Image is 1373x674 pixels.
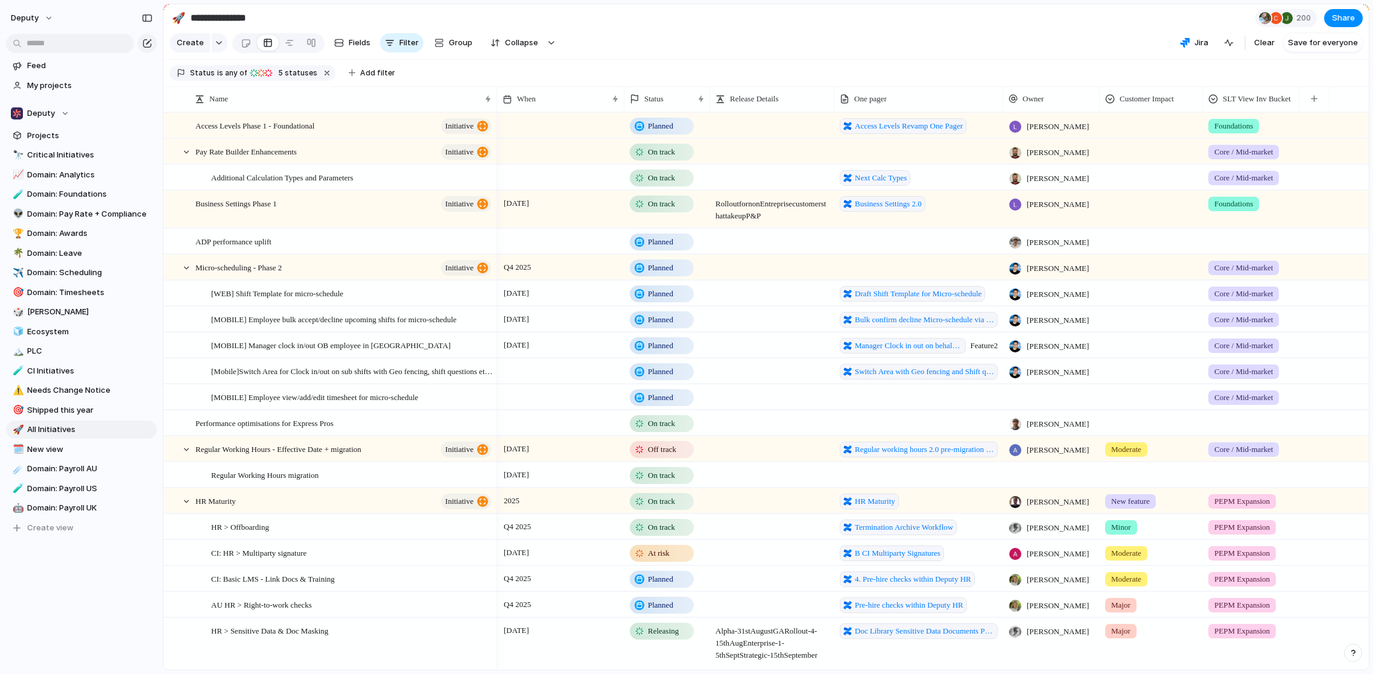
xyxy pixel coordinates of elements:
[1214,495,1270,507] span: PEPM Expansion
[648,547,670,559] span: At risk
[217,68,223,78] span: is
[441,144,491,160] button: initiative
[855,288,981,300] span: Draft Shift Template for Micro-schedule
[13,442,21,456] div: 🗓️
[6,440,157,459] a: 🗓️New view
[1214,314,1273,326] span: Core / Mid-market
[1027,600,1089,612] span: [PERSON_NAME]
[1111,521,1131,533] span: Minor
[11,149,23,161] button: 🔭
[360,68,395,78] span: Add filter
[501,597,534,612] span: Q4 2025
[1027,199,1089,211] span: [PERSON_NAME]
[6,401,157,419] a: 🎯Shipped this year
[11,12,39,24] span: deputy
[445,144,474,161] span: initiative
[27,365,153,377] span: CI Initiatives
[1027,444,1089,456] span: [PERSON_NAME]
[27,149,153,161] span: Critical Initiatives
[223,68,247,78] span: any of
[11,227,23,240] button: 🏆
[1027,314,1089,326] span: [PERSON_NAME]
[27,169,153,181] span: Domain: Analytics
[648,418,675,430] span: On track
[11,384,23,396] button: ⚠️
[441,196,491,212] button: initiative
[6,284,157,302] a: 🎯Domain: Timesheets
[501,260,534,275] span: Q4 2025
[854,93,887,105] span: One pager
[855,366,994,378] span: Switch Area with Geo fencing and Shift questions for Micro-scheduling clock in out?force_transiti...
[13,227,21,241] div: 🏆
[1214,547,1270,559] span: PEPM Expansion
[648,120,673,132] span: Planned
[648,146,675,158] span: On track
[501,286,532,300] span: [DATE]
[211,597,312,611] span: AU HR > Right-to-work checks
[195,118,314,132] span: Access Levels Phase 1 - Foundational
[6,264,157,282] a: ✈️Domain: Scheduling
[6,362,157,380] a: 🧪CI Initiatives
[27,522,74,534] span: Create view
[1332,12,1355,24] span: Share
[11,345,23,357] button: 🏔️
[13,384,21,398] div: ⚠️
[648,625,679,637] span: Releasing
[1214,625,1270,637] span: PEPM Expansion
[648,288,673,300] span: Planned
[6,323,157,341] div: 🧊Ecosystem
[855,198,922,210] span: Business Settings 2.0
[169,8,188,28] button: 🚀
[1027,496,1089,508] span: [PERSON_NAME]
[11,169,23,181] button: 📈
[6,480,157,498] a: 🧪Domain: Payroll US
[27,227,153,240] span: Domain: Awards
[1027,366,1089,378] span: [PERSON_NAME]
[855,495,895,507] span: HR Maturity
[27,502,153,514] span: Domain: Payroll UK
[501,545,532,560] span: [DATE]
[855,120,963,132] span: Access Levels Revamp One Pager
[6,57,157,75] a: Feed
[1027,288,1089,300] span: [PERSON_NAME]
[11,326,23,338] button: 🧊
[648,573,673,585] span: Planned
[329,33,375,52] button: Fields
[648,236,673,248] span: Planned
[855,314,994,326] span: Bulk confirm decline Micro-schedule via Mobile
[648,314,673,326] span: Planned
[6,244,157,262] div: 🌴Domain: Leave
[1214,172,1273,184] span: Core / Mid-market
[195,144,297,158] span: Pay Rate Builder Enhancements
[11,424,23,436] button: 🚀
[11,306,23,318] button: 🎲
[13,305,21,319] div: 🎲
[648,444,676,456] span: Off track
[855,172,907,184] span: Next Calc Types
[6,342,157,360] a: 🏔️PLC
[441,494,491,509] button: initiative
[855,573,971,585] span: 4. Pre-hire checks within Deputy HR
[840,196,925,212] a: Business Settings 2.0
[6,146,157,164] a: 🔭Critical Initiatives
[501,520,534,534] span: Q4 2025
[840,623,998,639] a: Doc Library Sensitive Data Documents Permissions
[855,444,994,456] span: Regular working hours 2.0 pre-migration improvements
[27,306,153,318] span: [PERSON_NAME]
[211,545,306,559] span: CI: HR > Multiparty signature
[1296,12,1314,24] span: 200
[211,468,319,482] span: Regular Working Hours migration
[13,501,21,515] div: 🤖
[195,494,236,507] span: HR Maturity
[1288,37,1358,49] span: Save for everyone
[648,340,673,352] span: Planned
[6,166,157,184] a: 📈Domain: Analytics
[517,93,536,105] span: When
[13,403,21,417] div: 🎯
[501,442,532,456] span: [DATE]
[840,286,985,302] a: Draft Shift Template for Micro-schedule
[11,444,23,456] button: 🗓️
